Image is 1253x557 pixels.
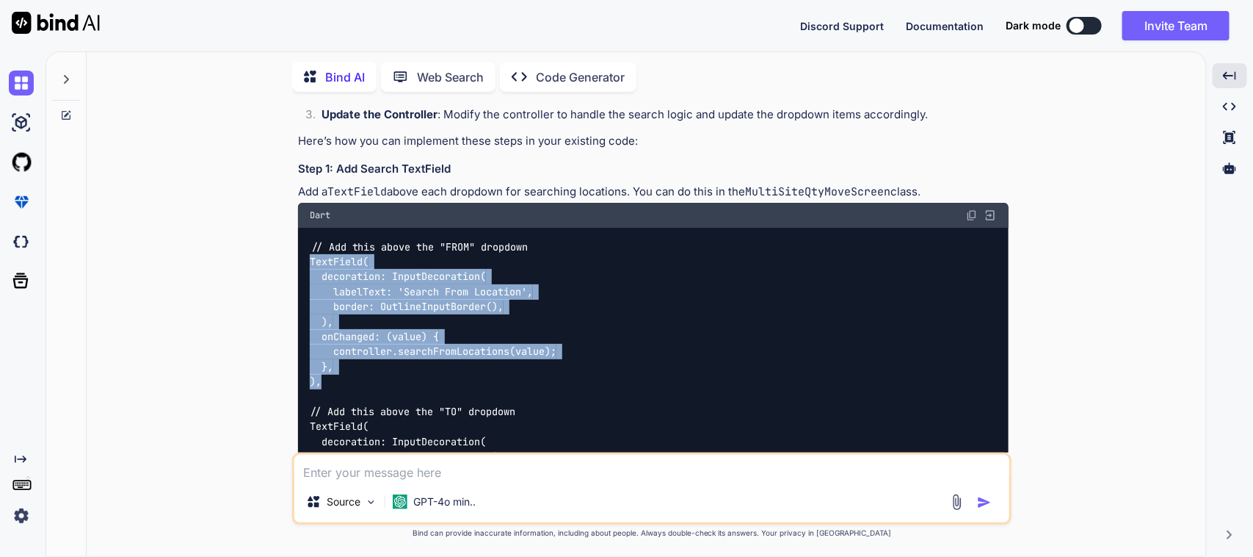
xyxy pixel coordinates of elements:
img: premium [9,190,34,215]
span: Dark mode [1006,18,1061,33]
span: Dart [310,209,330,221]
p: Web Search [417,68,484,86]
img: darkCloudIdeIcon [9,229,34,254]
span: Discord Support [800,20,884,32]
img: githubLight [9,150,34,175]
img: Open in Browser [984,209,997,222]
img: copy [966,209,978,221]
img: Pick Models [365,496,377,509]
button: Discord Support [800,18,884,34]
p: Bind can provide inaccurate information, including about people. Always double-check its answers.... [292,528,1012,539]
p: : Modify the controller to handle the search logic and update the dropdown items accordingly. [322,107,1009,123]
span: Documentation [906,20,984,32]
p: GPT-4o min.. [413,495,476,509]
p: Source [327,495,360,509]
code: // Add this above the "FROM" dropdown TextField( decoration: InputDecoration( labelText: 'Search ... [310,240,556,555]
strong: Update the Controller [322,107,437,121]
img: chat [9,71,34,96]
img: GPT-4o mini [393,495,407,509]
p: Bind AI [325,68,365,86]
img: Bind AI [12,12,100,34]
code: MultiSiteQtyMoveScreen [745,184,890,199]
img: attachment [948,494,965,511]
code: TextField [327,184,387,199]
button: Invite Team [1122,11,1230,40]
p: Add a above each dropdown for searching locations. You can do this in the class. [298,184,1009,201]
p: Here’s how you can implement these steps in your existing code: [298,133,1009,150]
p: Code Generator [536,68,625,86]
img: icon [977,495,992,510]
img: settings [9,503,34,528]
button: Documentation [906,18,984,34]
img: ai-studio [9,110,34,135]
h3: Step 1: Add Search TextField [298,161,1009,178]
